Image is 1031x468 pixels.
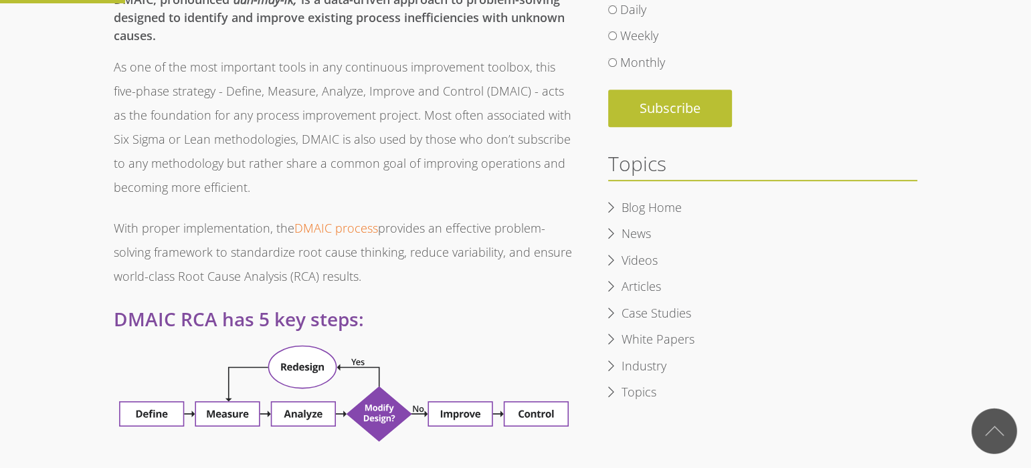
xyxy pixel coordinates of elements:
[114,340,574,447] img: DMAIC Process Map
[608,90,732,127] input: Subscribe
[608,330,708,350] a: White Papers
[114,55,574,199] p: As one of the most important tools in any continuous improvement toolbox, this five-phase strateg...
[620,27,658,43] span: Weekly
[608,195,918,412] div: Navigation Menu
[608,251,671,271] a: Videos
[608,356,680,376] a: Industry
[608,31,617,40] input: Weekly
[608,277,674,297] a: Articles
[114,305,574,333] h3: DMAIC RCA has 5 key steps:
[608,5,617,14] input: Daily
[620,54,665,70] span: Monthly
[114,216,574,288] p: With proper implementation, the provides an effective problem-solving framework to standardize ro...
[608,58,617,67] input: Monthly
[608,304,705,324] a: Case Studies
[620,1,646,17] span: Daily
[608,382,670,402] a: Topics
[608,224,664,244] a: News
[608,198,695,218] a: Blog Home
[608,150,666,177] span: Topics
[294,220,378,236] a: DMAIC process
